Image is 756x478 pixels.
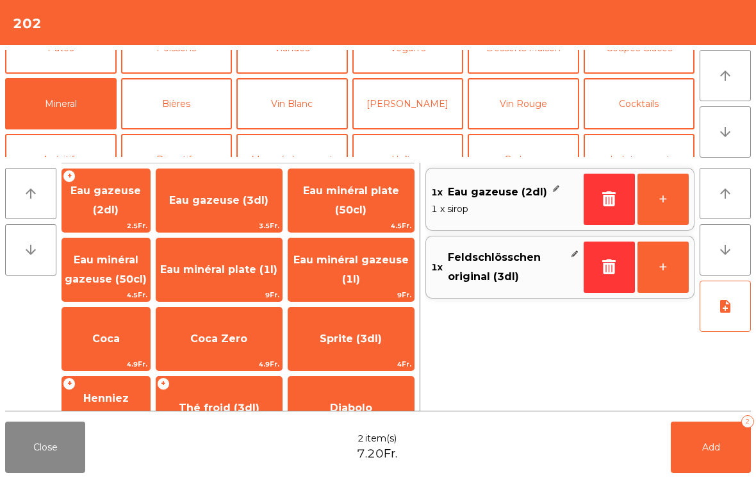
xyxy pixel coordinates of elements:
[330,402,372,414] span: Diabolo
[156,289,282,301] span: 9Fr.
[741,415,754,428] div: 2
[62,220,150,232] span: 2.5Fr.
[293,254,409,285] span: Eau minéral gazeuse (1l)
[584,134,695,185] button: gobelet emporter
[700,281,751,332] button: note_add
[448,183,547,202] span: Eau gazeuse (2dl)
[65,254,147,285] span: Eau minéral gazeuse (50cl)
[236,134,348,185] button: Menu évènement
[13,14,42,33] h4: 202
[431,202,579,216] span: 1 x sirop
[468,78,579,129] button: Vin Rouge
[63,377,76,390] span: +
[700,168,751,219] button: arrow_upward
[121,78,233,129] button: Bières
[448,248,566,287] span: Feldschlösschen original (3dl)
[303,185,399,216] span: Eau minéral plate (50cl)
[637,242,689,293] button: +
[23,186,38,201] i: arrow_upward
[365,432,397,445] span: item(s)
[236,78,348,129] button: Vin Blanc
[700,50,751,101] button: arrow_upward
[702,441,720,453] span: Add
[431,183,443,202] span: 1x
[718,242,733,258] i: arrow_downward
[92,333,120,345] span: Coca
[288,358,414,370] span: 4Fr.
[70,185,141,216] span: Eau gazeuse (2dl)
[169,194,268,206] span: Eau gazeuse (3dl)
[718,299,733,314] i: note_add
[357,445,397,463] span: 7.20Fr.
[62,289,150,301] span: 4.5Fr.
[352,134,464,185] button: Huîtres
[352,78,464,129] button: [PERSON_NAME]
[5,224,56,276] button: arrow_downward
[190,333,247,345] span: Coca Zero
[468,134,579,185] button: Cadeaux
[62,358,150,370] span: 4.9Fr.
[23,242,38,258] i: arrow_downward
[5,422,85,473] button: Close
[5,134,117,185] button: Apéritifs
[179,402,259,414] span: Thé froid (3dl)
[160,263,277,276] span: Eau minéral plate (1l)
[66,392,145,424] span: Henniez gommée (3dl)
[5,168,56,219] button: arrow_upward
[157,377,170,390] span: +
[718,186,733,201] i: arrow_upward
[320,333,382,345] span: Sprite (3dl)
[121,134,233,185] button: Digestifs
[718,68,733,83] i: arrow_upward
[288,289,414,301] span: 9Fr.
[288,220,414,232] span: 4.5Fr.
[671,422,751,473] button: Add2
[700,224,751,276] button: arrow_downward
[700,106,751,158] button: arrow_downward
[431,248,443,287] span: 1x
[5,78,117,129] button: Mineral
[156,358,282,370] span: 4.9Fr.
[584,78,695,129] button: Cocktails
[63,170,76,183] span: +
[156,220,282,232] span: 3.5Fr.
[637,174,689,225] button: +
[718,124,733,140] i: arrow_downward
[357,432,364,445] span: 2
